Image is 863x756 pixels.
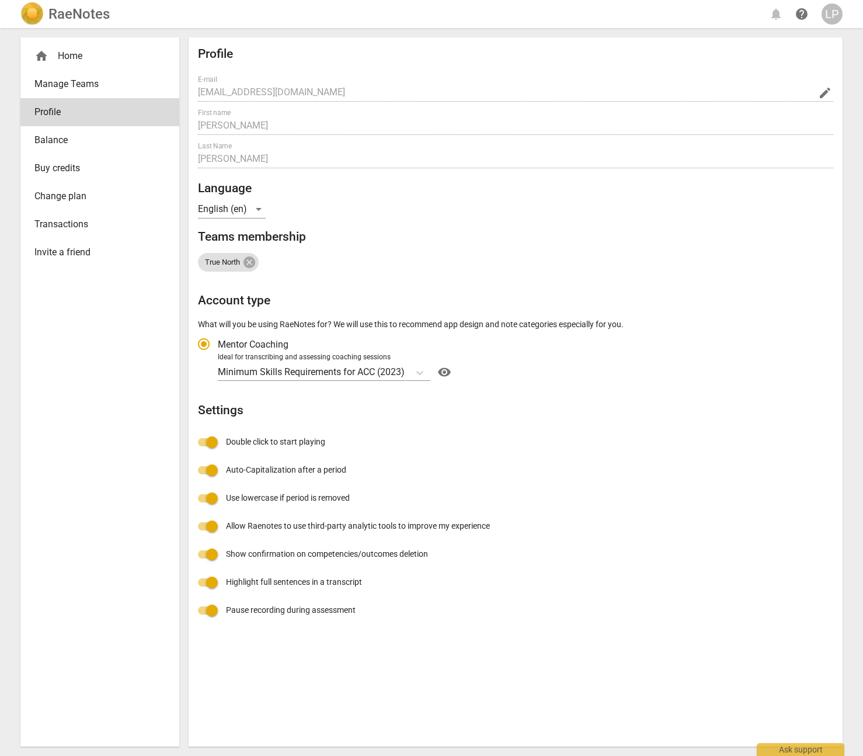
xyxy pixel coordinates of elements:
a: Change plan [20,182,179,210]
span: Invite a friend [34,245,156,259]
h2: Language [198,181,833,196]
span: Pause recording during assessment [226,604,356,616]
h2: Settings [198,403,833,418]
label: First name [198,109,231,116]
span: Allow Raenotes to use third-party analytic tools to improve my experience [226,520,490,532]
div: English (en) [198,200,266,219]
a: Help [430,363,454,382]
span: Auto-Capitalization after a period [226,464,346,476]
a: Help [791,4,812,25]
div: Home [20,42,179,70]
div: Ideal for transcribing and assessing coaching sessions [218,352,830,363]
span: Show confirmation on competencies/outcomes deletion [226,548,428,560]
span: help [795,7,809,21]
div: True North [198,253,259,272]
p: Minimum Skills Requirements for ACC (2023) [218,365,405,379]
label: E-mail [198,76,217,83]
span: edit [818,86,832,100]
a: Transactions [20,210,179,238]
button: Change Email [817,85,833,101]
button: LP [822,4,843,25]
a: Buy credits [20,154,179,182]
h2: RaeNotes [48,6,110,22]
a: Invite a friend [20,238,179,266]
input: Ideal for transcribing and assessing coaching sessionsMinimum Skills Requirements for ACC (2023)Help [406,367,408,378]
a: Manage Teams [20,70,179,98]
span: Transactions [34,217,156,231]
span: Manage Teams [34,77,156,91]
div: Account type [198,330,833,382]
span: home [34,49,48,63]
span: Mentor Coaching [218,338,288,351]
div: Home [34,49,156,63]
h2: Profile [198,47,833,61]
a: Profile [20,98,179,126]
a: Balance [20,126,179,154]
span: Use lowercase if period is removed [226,492,350,504]
h2: Teams membership [198,230,833,244]
span: Double click to start playing [226,436,325,448]
button: Help [435,363,454,382]
span: True North [198,258,247,267]
span: Balance [34,133,156,147]
span: Highlight full sentences in a transcript [226,576,362,588]
p: What will you be using RaeNotes for? We will use this to recommend app design and note categories... [198,318,833,331]
span: Profile [34,105,156,119]
img: Logo [20,2,44,26]
h2: Account type [198,293,833,308]
span: Buy credits [34,161,156,175]
div: Ask support [757,743,844,756]
a: LogoRaeNotes [20,2,110,26]
span: visibility [435,365,454,379]
label: Last Name [198,143,232,150]
span: Change plan [34,189,156,203]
